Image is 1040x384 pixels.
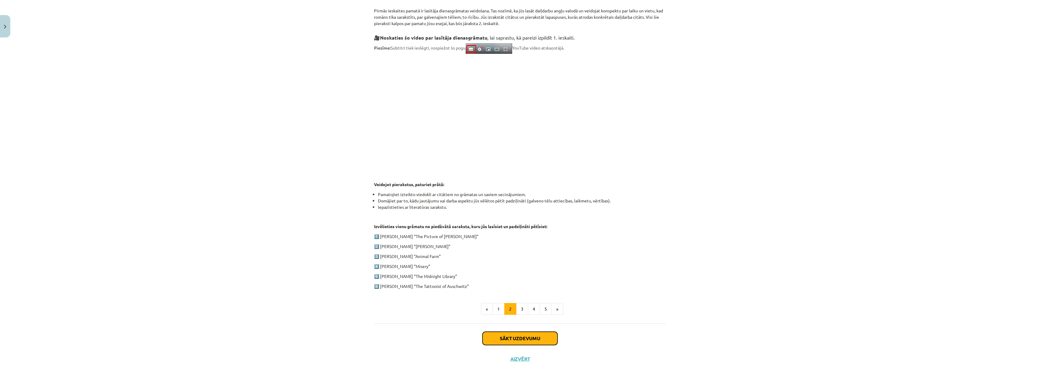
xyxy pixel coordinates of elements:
strong: Piezīme: [374,45,391,50]
button: 4 [528,303,540,315]
p: 2️⃣ [PERSON_NAME] “[PERSON_NAME]” [374,243,666,250]
strong: Izvēlieties vienu grāmatu no piedāvātā saraksta, kuru jūs lasīsiet un padziļināti pētīsiet: [374,224,547,229]
nav: Page navigation example [374,303,666,315]
li: Pamatojiet izteikto viedokli ar citātiem no grāmatas un saviem secinājumiem. [378,191,666,198]
p: 1️⃣ [PERSON_NAME] “The Picture of [PERSON_NAME]” [374,233,666,240]
h3: 🎥 , lai saprastu, kā pareizi izpildīt 1. ieskaiti. [374,30,666,41]
li: Domājiet par to, kādu jautājumu vai darba aspektu jūs vēlētos pētīt padziļināti (galveno tēlu att... [378,198,666,204]
strong: Noskaties šo video par lasītāja dienasgrāmatu [380,34,487,41]
button: 3 [516,303,528,315]
button: 5 [540,303,552,315]
p: 6️⃣ [PERSON_NAME] “The Tattooist of Auschwitz” [374,283,666,289]
p: Pirmās ieskaites pamatā ir lasītāja dienasgrāmatas veidošana. Tas nozīmē, ka jūs lasāt daiļdarbu ... [374,1,666,27]
button: 2 [504,303,516,315]
p: 4️⃣ [PERSON_NAME] “Misery” [374,263,666,269]
li: Iepazīstieties ar literatūras sarakstu. [378,204,666,210]
button: Sākt uzdevumu [483,332,557,345]
span: Subtitri tiek ieslēgti, nospiežot šo pogu YouTube video atskaņotājā. [374,45,564,50]
p: 5️⃣ [PERSON_NAME] “The Midnight Library” [374,273,666,279]
img: icon-close-lesson-0947bae3869378f0d4975bcd49f059093ad1ed9edebbc8119c70593378902aed.svg [4,25,6,29]
p: 3️⃣ [PERSON_NAME] “Animal Farm” [374,253,666,260]
button: » [551,303,563,315]
button: Aizvērt [509,356,531,362]
strong: Veidojot pierakstus, paturiet prātā: [374,182,444,187]
button: 1 [492,303,505,315]
button: « [481,303,493,315]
